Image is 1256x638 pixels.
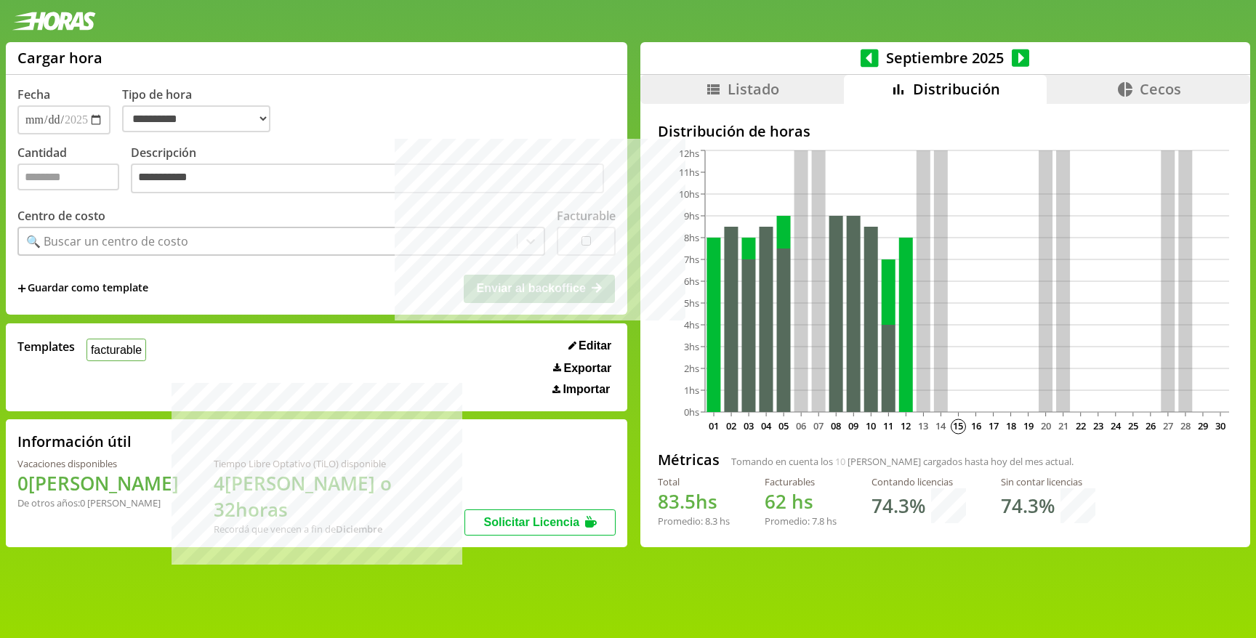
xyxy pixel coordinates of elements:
span: Importar [563,383,610,396]
text: 02 [726,419,736,432]
tspan: 9hs [684,209,699,222]
span: +Guardar como template [17,280,148,296]
div: Facturables [765,475,837,488]
text: 07 [813,419,824,432]
tspan: 7hs [684,253,699,266]
div: Sin contar licencias [1001,475,1095,488]
input: Cantidad [17,163,119,190]
span: 62 [765,488,786,514]
text: 12 [901,419,911,432]
h1: 4 [PERSON_NAME] o 32 horas [214,470,464,522]
span: 10 [835,455,845,468]
text: 15 [953,419,963,432]
label: Facturable [557,208,616,224]
h1: 74.3 % [1001,493,1055,519]
text: 24 [1111,419,1122,432]
text: 17 [988,419,998,432]
text: 03 [744,419,754,432]
button: Exportar [549,361,616,376]
span: 8.3 [705,514,717,528]
h1: hs [765,488,837,514]
label: Descripción [131,145,616,198]
span: Listado [728,79,779,99]
tspan: 1hs [684,384,699,397]
span: 83.5 [658,488,696,514]
div: Promedio: hs [765,514,837,528]
button: facturable [86,339,146,361]
span: Editar [579,339,611,352]
tspan: 5hs [684,296,699,310]
div: Promedio: hs [658,514,730,528]
span: Templates [17,339,75,355]
text: 27 [1163,419,1173,432]
h2: Información útil [17,432,132,451]
tspan: 3hs [684,340,699,353]
text: 10 [866,419,876,432]
tspan: 0hs [684,405,699,419]
tspan: 12hs [679,147,699,160]
tspan: 4hs [684,318,699,331]
tspan: 11hs [679,166,699,179]
text: 01 [709,419,719,432]
span: Tomando en cuenta los [PERSON_NAME] cargados hasta hoy del mes actual. [731,455,1074,468]
tspan: 2hs [684,362,699,375]
h1: Cargar hora [17,48,102,68]
text: 22 [1076,419,1086,432]
div: Total [658,475,730,488]
text: 18 [1005,419,1015,432]
div: Tiempo Libre Optativo (TiLO) disponible [214,457,464,470]
span: + [17,280,26,296]
text: 26 [1146,419,1156,432]
text: 29 [1198,419,1208,432]
text: 08 [831,419,841,432]
button: Solicitar Licencia [464,509,616,536]
text: 04 [761,419,772,432]
h1: hs [658,488,730,514]
h2: Métricas [658,450,720,469]
select: Tipo de hora [122,105,270,132]
text: 13 [918,419,928,432]
button: Editar [564,339,616,353]
h2: Distribución de horas [658,121,1233,141]
span: Solicitar Licencia [483,516,579,528]
textarea: Descripción [131,163,604,194]
tspan: 6hs [684,275,699,288]
text: 06 [796,419,806,432]
text: 20 [1041,419,1051,432]
text: 25 [1128,419,1138,432]
text: 05 [778,419,789,432]
text: 14 [935,419,946,432]
span: 7.8 [812,514,824,528]
label: Tipo de hora [122,86,282,134]
b: Diciembre [336,522,382,536]
text: 21 [1058,419,1068,432]
text: 19 [1023,419,1034,432]
div: 🔍 Buscar un centro de costo [26,233,188,249]
text: 28 [1180,419,1191,432]
text: 11 [883,419,893,432]
h1: 74.3 % [871,493,925,519]
div: Contando licencias [871,475,966,488]
span: Septiembre 2025 [879,48,1012,68]
div: Vacaciones disponibles [17,457,179,470]
label: Cantidad [17,145,131,198]
span: Distribución [913,79,1000,99]
tspan: 10hs [679,187,699,201]
text: 23 [1093,419,1103,432]
div: Recordá que vencen a fin de [214,522,464,536]
label: Centro de costo [17,208,105,224]
img: logotipo [12,12,96,31]
h1: 0 [PERSON_NAME] [17,470,179,496]
span: Exportar [564,362,612,375]
text: 09 [848,419,858,432]
text: 16 [970,419,981,432]
tspan: 8hs [684,231,699,244]
text: 30 [1215,419,1225,432]
span: Cecos [1140,79,1181,99]
div: De otros años: 0 [PERSON_NAME] [17,496,179,509]
label: Fecha [17,86,50,102]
